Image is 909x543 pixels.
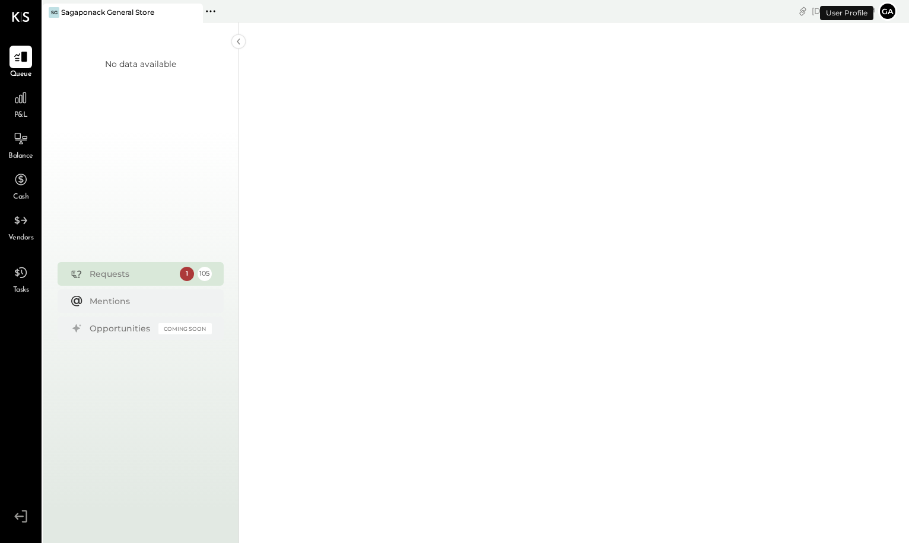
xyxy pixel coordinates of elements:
[878,2,897,21] button: ga
[180,267,194,281] div: 1
[1,127,41,162] a: Balance
[1,168,41,203] a: Cash
[1,209,41,244] a: Vendors
[8,233,34,244] span: Vendors
[198,267,212,281] div: 105
[10,69,32,80] span: Queue
[797,5,809,17] div: copy link
[90,295,206,307] div: Mentions
[158,323,212,334] div: Coming Soon
[13,285,29,296] span: Tasks
[14,110,28,121] span: P&L
[105,58,176,70] div: No data available
[49,7,59,18] div: SG
[8,151,33,162] span: Balance
[13,192,28,203] span: Cash
[1,261,41,296] a: Tasks
[61,7,154,17] div: Sagaponack General Store
[812,5,875,17] div: [DATE]
[1,46,41,80] a: Queue
[90,322,152,334] div: Opportunities
[1,87,41,121] a: P&L
[90,268,174,280] div: Requests
[820,6,873,20] div: User Profile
